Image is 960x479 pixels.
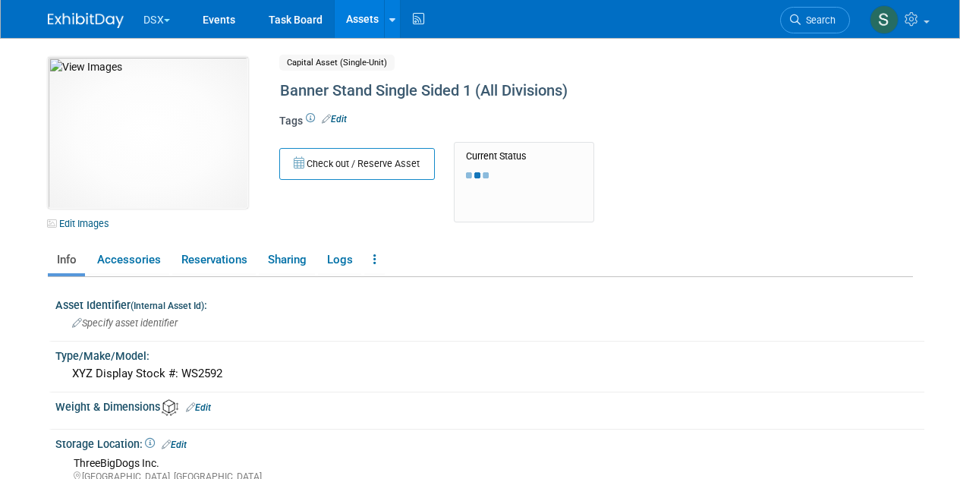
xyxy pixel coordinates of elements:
[466,150,582,162] div: Current Status
[48,214,115,233] a: Edit Images
[67,362,913,386] div: XYZ Display Stock #: WS2592
[259,247,315,273] a: Sharing
[55,294,924,313] div: Asset Identifier :
[322,114,347,124] a: Edit
[172,247,256,273] a: Reservations
[48,57,248,209] img: View Images
[162,440,187,450] a: Edit
[88,247,169,273] a: Accessories
[186,402,211,413] a: Edit
[870,5,899,34] img: Sam Murphy
[74,457,159,469] span: ThreeBigDogs Inc.
[55,395,924,416] div: Weight & Dimensions
[72,317,178,329] span: Specify asset identifier
[279,55,395,71] span: Capital Asset (Single-Unit)
[131,301,204,311] small: (Internal Asset Id)
[55,345,924,364] div: Type/Make/Model:
[801,14,836,26] span: Search
[162,399,178,416] img: Asset Weight and Dimensions
[466,172,489,178] img: loading...
[780,7,850,33] a: Search
[318,247,361,273] a: Logs
[275,77,848,105] div: Banner Stand Single Sided 1 (All Divisions)
[279,148,435,180] button: Check out / Reserve Asset
[279,113,848,139] div: Tags
[48,247,85,273] a: Info
[55,433,924,452] div: Storage Location:
[48,13,124,28] img: ExhibitDay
